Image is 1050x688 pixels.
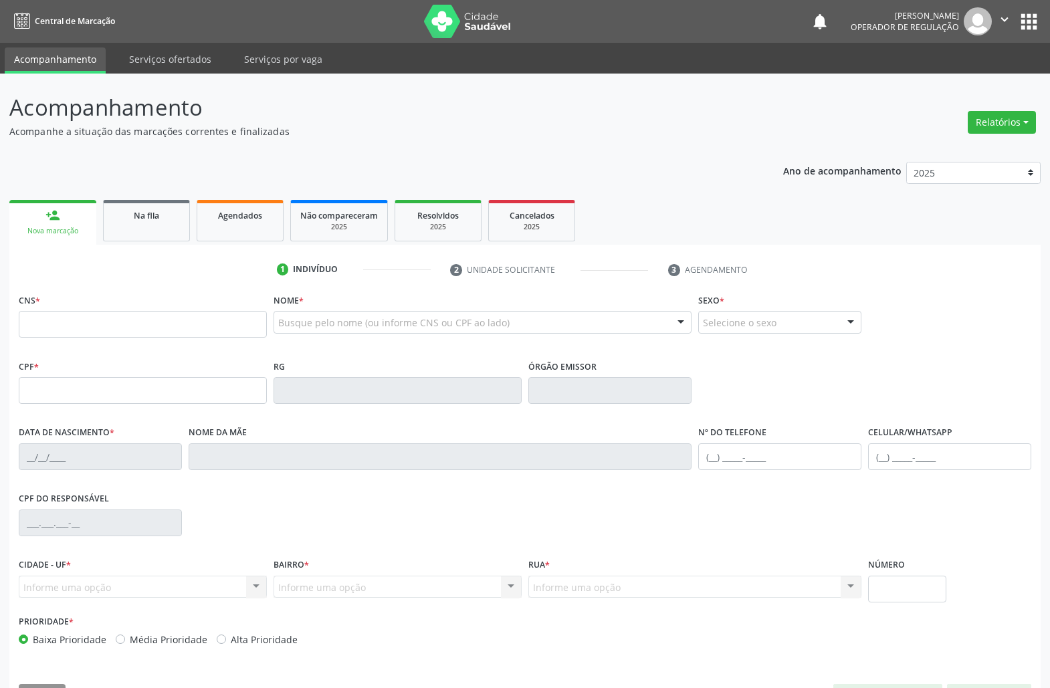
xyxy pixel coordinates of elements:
[698,443,861,470] input: (__) _____-_____
[35,15,115,27] span: Central de Marcação
[417,210,459,221] span: Resolvidos
[293,263,338,275] div: Indivíduo
[783,162,902,179] p: Ano de acompanhamento
[277,263,289,275] div: 1
[510,210,554,221] span: Cancelados
[19,443,182,470] input: __/__/____
[9,10,115,32] a: Central de Marcação
[274,555,309,576] label: Bairro
[274,290,304,311] label: Nome
[19,509,182,536] input: ___.___.___-__
[19,555,71,576] label: Cidade - UF
[218,210,262,221] span: Agendados
[851,10,959,21] div: [PERSON_NAME]
[968,111,1036,134] button: Relatórios
[19,489,109,509] label: CPF do responsável
[274,356,285,377] label: RG
[5,47,106,74] a: Acompanhamento
[1017,10,1041,33] button: apps
[868,443,1031,470] input: (__) _____-_____
[868,555,905,576] label: Número
[278,316,510,330] span: Busque pelo nome (ou informe CNS ou CPF ao lado)
[45,208,60,223] div: person_add
[964,7,992,35] img: img
[19,423,114,443] label: Data de nascimento
[19,226,87,236] div: Nova marcação
[698,290,724,311] label: Sexo
[9,124,731,138] p: Acompanhe a situação das marcações correntes e finalizadas
[235,47,332,71] a: Serviços por vaga
[997,12,1012,27] i: 
[9,91,731,124] p: Acompanhamento
[811,12,829,31] button: notifications
[300,222,378,232] div: 2025
[498,222,565,232] div: 2025
[528,356,597,377] label: Órgão emissor
[19,290,40,311] label: CNS
[868,423,952,443] label: Celular/WhatsApp
[19,356,39,377] label: CPF
[703,316,776,330] span: Selecione o sexo
[528,555,550,576] label: Rua
[189,423,247,443] label: Nome da mãe
[300,210,378,221] span: Não compareceram
[851,21,959,33] span: Operador de regulação
[134,210,159,221] span: Na fila
[992,7,1017,35] button: 
[698,423,766,443] label: Nº do Telefone
[33,633,106,647] label: Baixa Prioridade
[19,612,74,633] label: Prioridade
[120,47,221,71] a: Serviços ofertados
[231,633,298,647] label: Alta Prioridade
[130,633,207,647] label: Média Prioridade
[405,222,471,232] div: 2025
